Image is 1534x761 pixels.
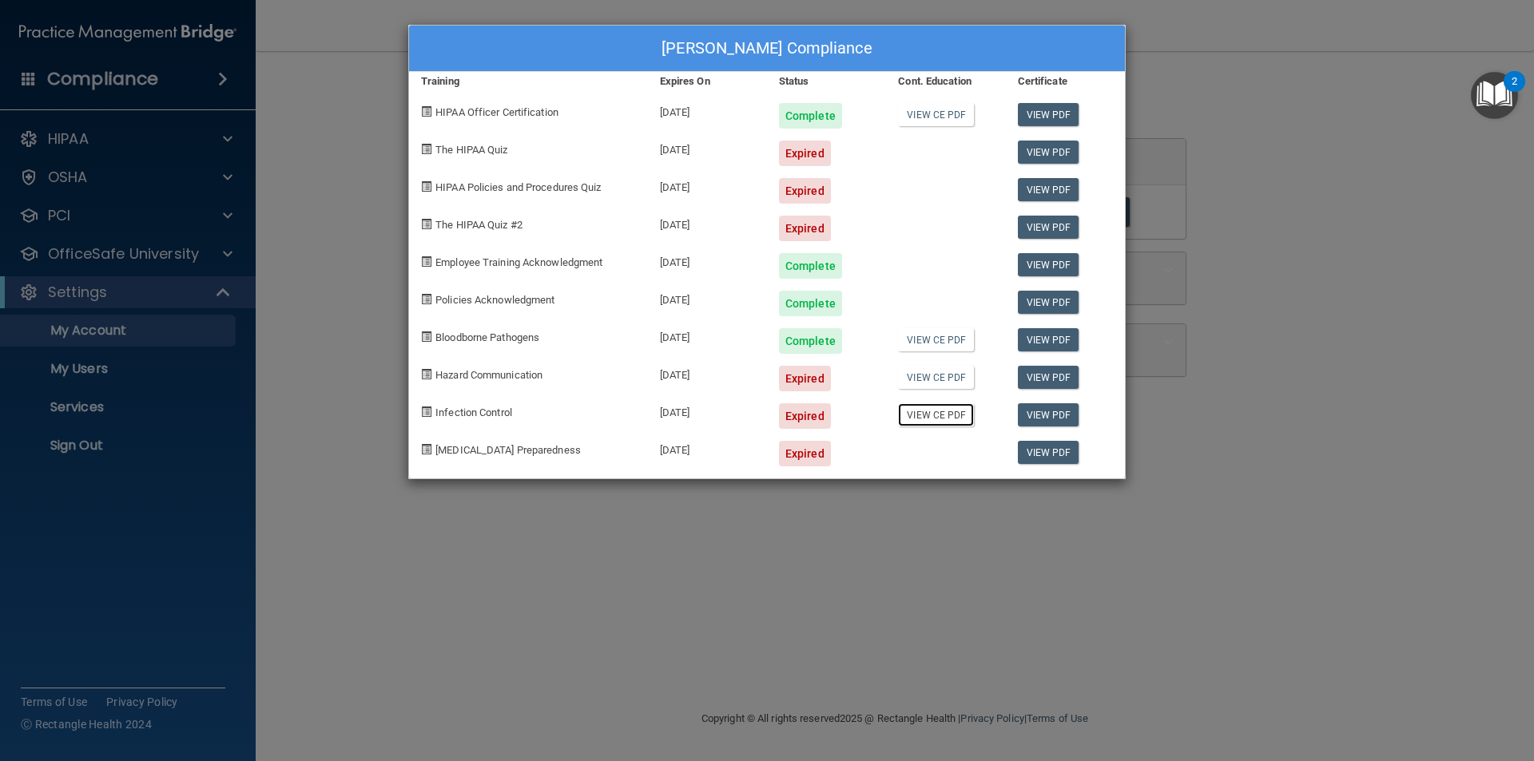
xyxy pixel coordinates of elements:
[1018,291,1079,314] a: View PDF
[1018,178,1079,201] a: View PDF
[435,369,542,381] span: Hazard Communication
[779,441,831,466] div: Expired
[409,26,1125,72] div: [PERSON_NAME] Compliance
[898,328,974,351] a: View CE PDF
[1018,216,1079,239] a: View PDF
[1018,328,1079,351] a: View PDF
[648,429,767,466] div: [DATE]
[435,144,507,156] span: The HIPAA Quiz
[1018,141,1079,164] a: View PDF
[435,256,602,268] span: Employee Training Acknowledgment
[779,403,831,429] div: Expired
[779,103,842,129] div: Complete
[435,181,601,193] span: HIPAA Policies and Procedures Quiz
[435,294,554,306] span: Policies Acknowledgment
[898,403,974,426] a: View CE PDF
[1018,103,1079,126] a: View PDF
[898,103,974,126] a: View CE PDF
[648,91,767,129] div: [DATE]
[1258,648,1515,711] iframe: Drift Widget Chat Controller
[648,166,767,204] div: [DATE]
[779,328,842,354] div: Complete
[779,291,842,316] div: Complete
[1018,366,1079,389] a: View PDF
[648,354,767,391] div: [DATE]
[1512,81,1517,102] div: 2
[779,216,831,241] div: Expired
[648,72,767,91] div: Expires On
[648,391,767,429] div: [DATE]
[435,406,512,418] span: Infection Control
[435,219,523,231] span: The HIPAA Quiz #2
[779,141,831,166] div: Expired
[648,279,767,316] div: [DATE]
[435,106,558,118] span: HIPAA Officer Certification
[1006,72,1125,91] div: Certificate
[648,316,767,354] div: [DATE]
[648,204,767,241] div: [DATE]
[409,72,648,91] div: Training
[1018,253,1079,276] a: View PDF
[435,331,539,343] span: Bloodborne Pathogens
[435,444,581,456] span: [MEDICAL_DATA] Preparedness
[886,72,1005,91] div: Cont. Education
[648,129,767,166] div: [DATE]
[779,178,831,204] div: Expired
[779,366,831,391] div: Expired
[1018,403,1079,426] a: View PDF
[648,241,767,279] div: [DATE]
[1018,441,1079,464] a: View PDF
[898,366,974,389] a: View CE PDF
[1471,72,1518,119] button: Open Resource Center, 2 new notifications
[779,253,842,279] div: Complete
[767,72,886,91] div: Status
